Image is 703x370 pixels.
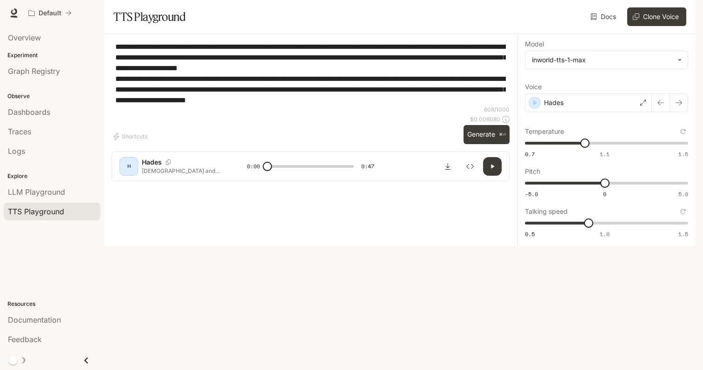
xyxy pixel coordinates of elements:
span: 1.5 [678,230,688,238]
p: Hades [544,98,564,107]
button: All workspaces [24,4,76,22]
a: Docs [589,7,620,26]
div: inworld-tts-1-max [525,51,688,69]
p: 608 / 1000 [484,106,510,113]
button: Copy Voice ID [162,159,175,165]
span: -5.0 [525,190,538,198]
h1: TTS Playground [113,7,186,26]
span: 1.1 [600,150,610,158]
button: Reset to default [678,206,688,217]
span: 1.0 [600,230,610,238]
button: Reset to default [678,126,688,137]
span: 0.5 [525,230,535,238]
p: Talking speed [525,208,568,215]
span: 0:00 [247,162,260,171]
p: Model [525,41,544,47]
span: 0 [603,190,606,198]
p: ⌘⏎ [499,132,506,138]
button: Download audio [438,157,457,176]
p: Default [39,9,61,17]
span: 0:47 [361,162,374,171]
span: 0.7 [525,150,535,158]
button: Shortcuts [112,129,151,144]
span: 1.5 [678,150,688,158]
button: Inspect [461,157,479,176]
p: Pitch [525,168,540,175]
p: [DEMOGRAPHIC_DATA] and gentlemen, welcome to the highlights of the fourth annual meeting of the S... [142,167,225,175]
span: 5.0 [678,190,688,198]
p: Voice [525,84,542,90]
button: Generate⌘⏎ [464,125,510,144]
div: inworld-tts-1-max [532,55,673,65]
p: Temperature [525,128,564,135]
div: H [121,159,136,174]
p: Hades [142,158,162,167]
button: Clone Voice [627,7,686,26]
